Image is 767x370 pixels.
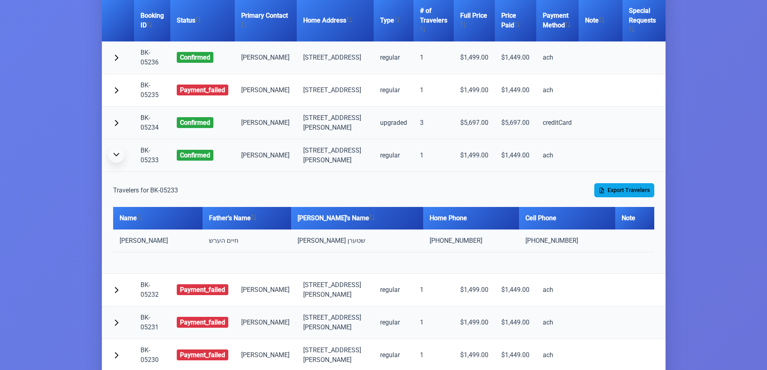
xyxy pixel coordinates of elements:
[297,41,373,74] td: [STREET_ADDRESS]
[297,74,373,107] td: [STREET_ADDRESS]
[454,41,495,74] td: $1,499.00
[374,74,413,107] td: regular
[291,207,423,229] th: [PERSON_NAME]'s Name
[495,274,536,306] td: $1,449.00
[454,107,495,139] td: $5,697.00
[235,139,297,172] td: [PERSON_NAME]
[235,306,297,339] td: [PERSON_NAME]
[413,74,454,107] td: 1
[495,74,536,107] td: $1,449.00
[113,229,203,252] td: [PERSON_NAME]
[203,229,291,252] td: חיים הערש
[454,74,495,107] td: $1,499.00
[297,274,373,306] td: [STREET_ADDRESS][PERSON_NAME]
[177,317,228,328] span: payment_failed
[495,107,536,139] td: $5,697.00
[454,306,495,339] td: $1,499.00
[413,41,454,74] td: 1
[454,274,495,306] td: $1,499.00
[423,207,519,229] th: Home Phone
[177,349,228,360] span: payment_failed
[519,207,615,229] th: Cell Phone
[413,139,454,172] td: 1
[235,274,297,306] td: [PERSON_NAME]
[536,274,579,306] td: ach
[235,74,297,107] td: [PERSON_NAME]
[536,306,579,339] td: ach
[297,306,373,339] td: [STREET_ADDRESS][PERSON_NAME]
[413,274,454,306] td: 1
[413,107,454,139] td: 3
[177,284,228,295] span: payment_failed
[113,207,203,229] th: Name
[423,229,519,252] td: [PHONE_NUMBER]
[297,107,373,139] td: [STREET_ADDRESS] [PERSON_NAME]
[141,314,159,331] a: BK-05231
[141,81,159,99] a: BK-05235
[608,186,650,194] span: Export Travelers
[495,41,536,74] td: $1,449.00
[536,107,579,139] td: creditCard
[141,346,159,364] a: BK-05230
[519,229,615,252] td: [PHONE_NUMBER]
[141,114,159,131] a: BK-05234
[374,306,413,339] td: regular
[594,183,654,197] button: Export Travelers
[141,49,159,66] a: BK-05236
[177,85,228,95] span: payment_failed
[374,274,413,306] td: regular
[374,107,413,139] td: upgraded
[177,52,213,63] span: confirmed
[374,139,413,172] td: regular
[495,306,536,339] td: $1,449.00
[113,186,178,195] h5: Travelers for BK-05233
[203,207,291,229] th: Father's Name
[536,74,579,107] td: ach
[141,281,159,298] a: BK-05232
[177,150,213,161] span: confirmed
[235,107,297,139] td: [PERSON_NAME]
[454,139,495,172] td: $1,499.00
[297,139,373,172] td: [STREET_ADDRESS][PERSON_NAME]
[413,306,454,339] td: 1
[177,117,213,128] span: confirmed
[536,41,579,74] td: ach
[291,229,423,252] td: [PERSON_NAME] שטערן
[374,41,413,74] td: regular
[615,207,654,229] th: Note
[235,41,297,74] td: [PERSON_NAME]
[536,139,579,172] td: ach
[495,139,536,172] td: $1,449.00
[141,147,159,164] a: BK-05233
